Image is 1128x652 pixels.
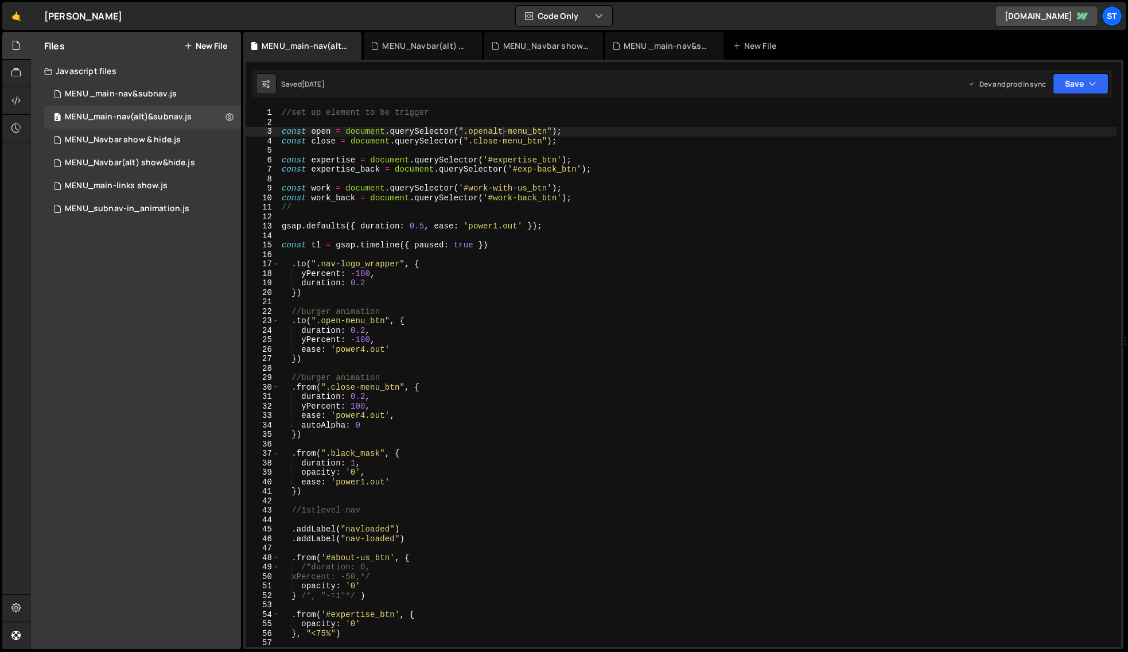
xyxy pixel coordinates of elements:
[246,544,279,553] div: 47
[30,60,241,83] div: Javascript files
[516,6,612,26] button: Code Only
[246,515,279,525] div: 44
[246,459,279,468] div: 38
[246,108,279,118] div: 1
[246,383,279,393] div: 30
[44,9,122,23] div: [PERSON_NAME]
[246,278,279,288] div: 19
[246,250,279,260] div: 16
[65,135,181,145] div: MENU_Navbar show & hide.js
[246,392,279,402] div: 31
[503,40,589,52] div: MENU_Navbar show & hide.js
[624,40,710,52] div: MENU _main-nav&subnav.js
[44,129,241,152] div: MENU_Navbar show & hide.js
[733,40,781,52] div: New File
[246,411,279,421] div: 33
[246,193,279,203] div: 10
[262,40,348,52] div: MENU_main-nav(alt)&subnav.js
[2,2,30,30] a: 🤙
[246,373,279,383] div: 29
[246,421,279,430] div: 34
[246,184,279,193] div: 9
[44,152,241,174] div: MENU_Navbar(alt) show&hide.js
[246,638,279,648] div: 57
[246,354,279,364] div: 27
[246,345,279,355] div: 26
[44,106,241,129] div: 16445/45701.js
[246,553,279,563] div: 48
[246,165,279,174] div: 7
[44,83,241,106] div: MENU _main-nav&subnav.js
[246,619,279,629] div: 55
[246,364,279,374] div: 28
[246,487,279,496] div: 41
[246,525,279,534] div: 45
[44,197,241,220] div: 16445/44754.js
[246,231,279,241] div: 14
[246,430,279,440] div: 35
[65,181,168,191] div: MENU_main-links show.js
[246,468,279,478] div: 39
[246,402,279,412] div: 32
[246,496,279,506] div: 42
[44,40,65,52] h2: Files
[54,114,61,123] span: 2
[246,127,279,137] div: 3
[281,79,325,89] div: Saved
[246,316,279,326] div: 23
[65,112,192,122] div: MENU_main-nav(alt)&subnav.js
[246,572,279,582] div: 50
[65,89,177,99] div: MENU _main-nav&subnav.js
[246,259,279,269] div: 17
[302,79,325,89] div: [DATE]
[246,449,279,459] div: 37
[246,269,279,279] div: 18
[246,174,279,184] div: 8
[246,610,279,620] div: 54
[246,156,279,165] div: 6
[246,307,279,317] div: 22
[246,478,279,487] div: 40
[44,174,241,197] div: 16445/44745.js
[246,137,279,146] div: 4
[246,222,279,231] div: 13
[1102,6,1122,26] a: St
[1053,73,1108,94] button: Save
[246,212,279,222] div: 12
[246,534,279,544] div: 46
[246,440,279,449] div: 36
[246,118,279,127] div: 2
[246,629,279,639] div: 56
[246,146,279,156] div: 5
[968,79,1046,89] div: Dev and prod in sync
[246,297,279,307] div: 21
[246,562,279,572] div: 49
[246,326,279,336] div: 24
[65,158,195,168] div: MENU_Navbar(alt) show&hide.js
[246,288,279,298] div: 20
[246,600,279,610] div: 53
[246,506,279,515] div: 43
[246,203,279,212] div: 11
[246,591,279,601] div: 52
[65,204,189,214] div: MENU_subnav-in_animation.js
[246,240,279,250] div: 15
[246,335,279,345] div: 25
[246,581,279,591] div: 51
[184,41,227,51] button: New File
[995,6,1098,26] a: [DOMAIN_NAME]
[382,40,468,52] div: MENU_Navbar(alt) show&hide.js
